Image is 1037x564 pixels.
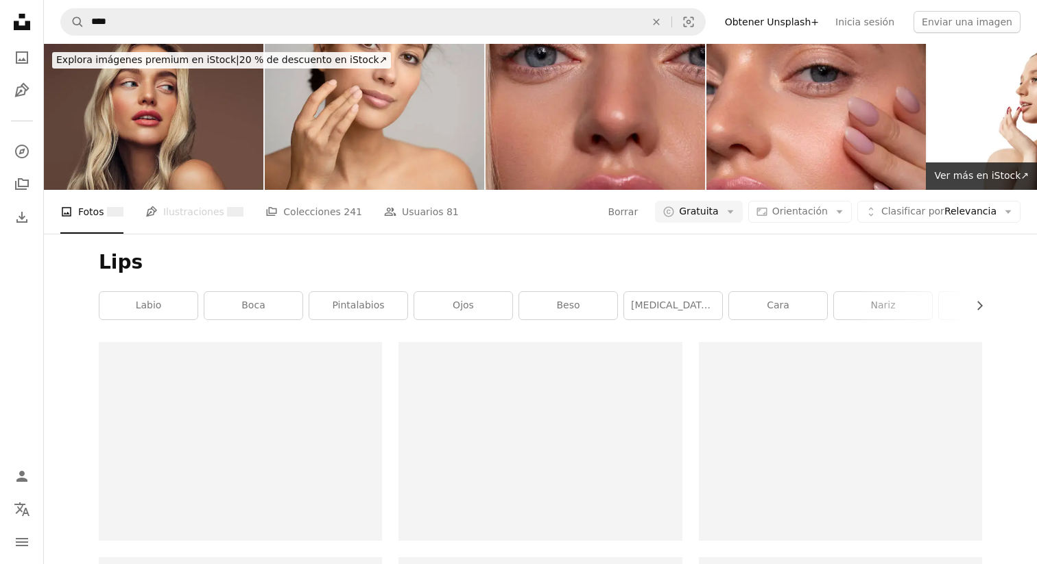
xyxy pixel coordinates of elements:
a: Inicio — Unsplash [8,8,36,38]
a: Fotos [8,44,36,71]
button: Borrar [607,201,639,223]
img: Belleza natural. Mujer aplicando bálsamo, tocando los labios [265,44,484,190]
span: Relevancia [881,205,997,219]
button: Borrar [641,9,671,35]
button: Búsqueda visual [672,9,705,35]
a: Explorar [8,138,36,165]
a: Ilustraciones [145,190,243,234]
h1: Lips [99,250,982,275]
a: Colecciones 241 [265,190,362,234]
button: Enviar una imagen [914,11,1021,33]
a: [MEDICAL_DATA] rojos [624,292,722,319]
a: Ilustraciones [8,77,36,104]
span: 81 [446,204,459,219]
span: Gratuita [679,205,719,219]
button: Menú [8,528,36,556]
a: Explora imágenes premium en iStock|20 % de descuento en iStock↗ [44,44,399,77]
a: labio [99,292,198,319]
a: cara [729,292,827,319]
button: desplazar lista a la derecha [967,292,982,319]
button: Idioma [8,495,36,523]
a: Obtener Unsplash+ [717,11,827,33]
span: Clasificar por [881,206,944,217]
button: Orientación [748,201,852,223]
a: Ver más en iStock↗ [926,162,1037,190]
img: Portrait of a beautiful woman with natural make-up [486,44,705,190]
img: Portrait of young girl with beautiful skin and make-up [44,44,263,190]
a: ojos [414,292,512,319]
img: Portrait of a beautiful woman with natural make-up [706,44,926,190]
span: 20 % de descuento en iStock ↗ [56,54,387,65]
span: Orientación [772,206,828,217]
a: mujer [939,292,1037,319]
a: Beso [519,292,617,319]
button: Clasificar porRelevancia [857,201,1021,223]
a: Inicia sesión [827,11,903,33]
a: Usuarios 81 [384,190,459,234]
span: 241 [344,204,362,219]
a: Historial de descargas [8,204,36,231]
a: nariz [834,292,932,319]
a: Iniciar sesión / Registrarse [8,463,36,490]
a: pintalabios [309,292,407,319]
form: Encuentra imágenes en todo el sitio [60,8,706,36]
span: Explora imágenes premium en iStock | [56,54,239,65]
a: boca [204,292,302,319]
span: Ver más en iStock ↗ [934,170,1029,181]
button: Buscar en Unsplash [61,9,84,35]
button: Gratuita [655,201,743,223]
a: Colecciones [8,171,36,198]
